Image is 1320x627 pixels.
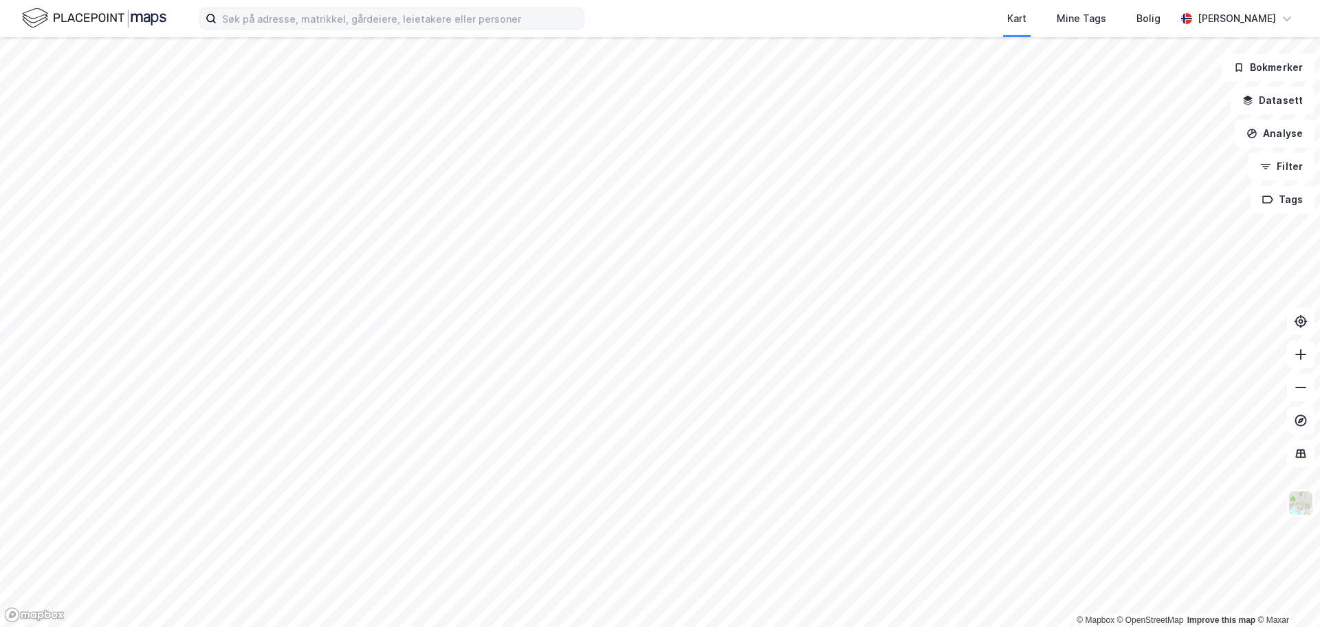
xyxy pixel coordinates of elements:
div: [PERSON_NAME] [1198,10,1276,27]
a: Improve this map [1187,615,1255,625]
input: Søk på adresse, matrikkel, gårdeiere, leietakere eller personer [217,8,584,29]
button: Tags [1251,186,1314,213]
div: Bolig [1136,10,1160,27]
img: Z [1288,490,1314,516]
a: Mapbox homepage [4,607,65,623]
button: Bokmerker [1222,54,1314,81]
div: Kart [1007,10,1026,27]
img: logo.f888ab2527a4732fd821a326f86c7f29.svg [22,6,166,30]
a: Mapbox [1077,615,1114,625]
button: Datasett [1231,87,1314,114]
div: Kontrollprogram for chat [1251,561,1320,627]
button: Analyse [1235,120,1314,147]
iframe: Chat Widget [1251,561,1320,627]
button: Filter [1248,153,1314,180]
a: OpenStreetMap [1117,615,1184,625]
div: Mine Tags [1057,10,1106,27]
